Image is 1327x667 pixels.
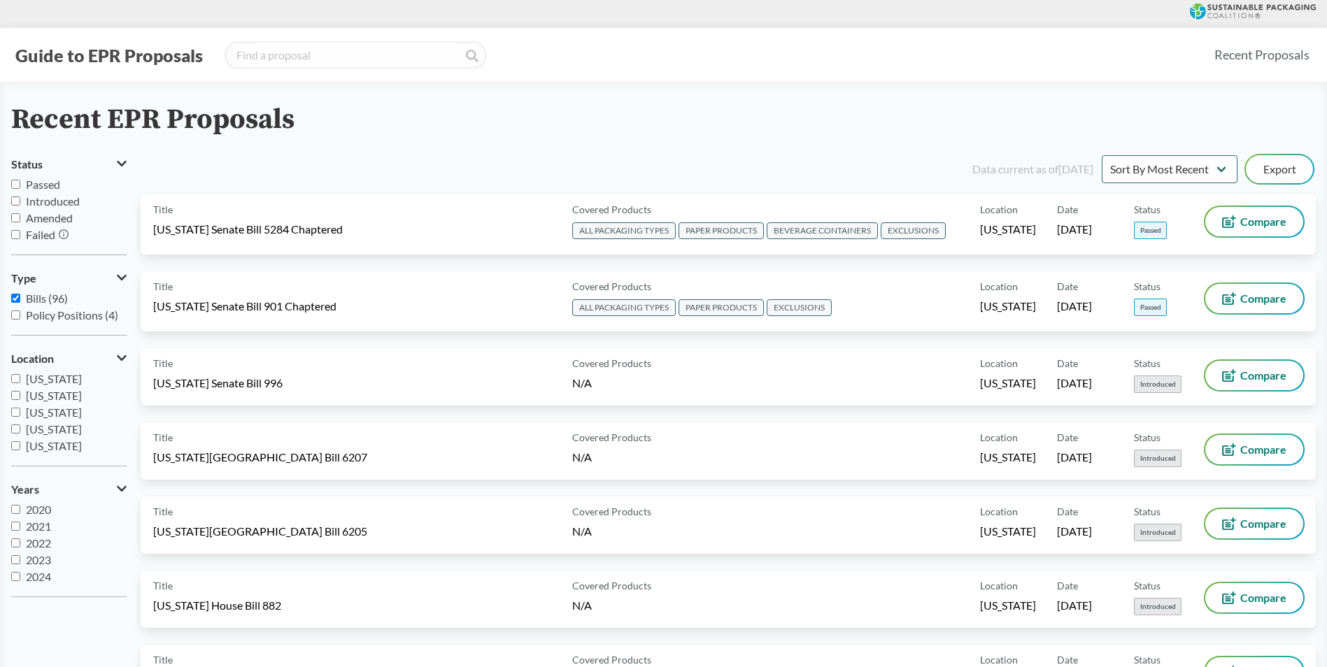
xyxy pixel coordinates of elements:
[1240,216,1286,227] span: Compare
[26,194,80,208] span: Introduced
[11,266,127,290] button: Type
[980,222,1036,237] span: [US_STATE]
[1240,293,1286,304] span: Compare
[1134,375,1181,393] span: Introduced
[881,222,946,239] span: EXCLUSIONS
[11,374,20,383] input: [US_STATE]
[11,483,39,496] span: Years
[1134,279,1161,294] span: Status
[1057,430,1078,445] span: Date
[11,478,127,501] button: Years
[572,450,592,464] span: N/A
[1134,598,1181,615] span: Introduced
[572,202,651,217] span: Covered Products
[26,536,51,550] span: 2022
[980,450,1036,465] span: [US_STATE]
[572,356,651,371] span: Covered Products
[26,519,51,533] span: 2021
[572,222,676,239] span: ALL PACKAGING TYPES
[679,222,764,239] span: PAPER PRODUCTS
[980,375,1036,391] span: [US_STATE]
[153,578,173,593] span: Title
[11,505,20,514] input: 2020
[153,356,173,371] span: Title
[572,652,651,667] span: Covered Products
[1134,430,1161,445] span: Status
[26,228,55,241] span: Failed
[1134,524,1181,541] span: Introduced
[572,524,592,538] span: N/A
[153,375,283,391] span: [US_STATE] Senate Bill 996
[11,555,20,564] input: 2023
[11,152,127,176] button: Status
[11,310,20,320] input: Policy Positions (4)
[572,430,651,445] span: Covered Products
[572,299,676,316] span: ALL PACKAGING TYPES
[1057,652,1078,667] span: Date
[26,178,60,191] span: Passed
[26,292,68,305] span: Bills (96)
[1205,284,1303,313] button: Compare
[153,524,367,539] span: [US_STATE][GEOGRAPHIC_DATA] Bill 6205
[1057,450,1092,465] span: [DATE]
[572,279,651,294] span: Covered Products
[153,279,173,294] span: Title
[1057,279,1078,294] span: Date
[11,538,20,547] input: 2022
[153,222,343,237] span: [US_STATE] Senate Bill 5284 Chaptered
[1205,583,1303,612] button: Compare
[11,352,54,365] span: Location
[11,44,207,66] button: Guide to EPR Proposals
[1208,39,1316,71] a: Recent Proposals
[1134,504,1161,519] span: Status
[1134,450,1181,467] span: Introduced
[11,572,20,581] input: 2024
[1240,370,1286,381] span: Compare
[1134,202,1161,217] span: Status
[972,161,1093,178] div: Data current as of [DATE]
[11,408,20,417] input: [US_STATE]
[26,389,82,402] span: [US_STATE]
[1240,444,1286,455] span: Compare
[572,598,592,612] span: N/A
[1057,202,1078,217] span: Date
[1205,435,1303,464] button: Compare
[11,196,20,206] input: Introduced
[11,294,20,303] input: Bills (96)
[11,441,20,450] input: [US_STATE]
[153,504,173,519] span: Title
[1240,592,1286,603] span: Compare
[26,503,51,516] span: 2020
[26,308,118,322] span: Policy Positions (4)
[980,598,1036,613] span: [US_STATE]
[980,356,1018,371] span: Location
[26,422,82,436] span: [US_STATE]
[26,372,82,385] span: [US_STATE]
[980,299,1036,314] span: [US_STATE]
[572,504,651,519] span: Covered Products
[980,202,1018,217] span: Location
[572,578,651,593] span: Covered Products
[153,598,281,613] span: [US_STATE] House Bill 882
[225,41,487,69] input: Find a proposal
[26,439,82,452] span: [US_STATE]
[1246,155,1313,183] button: Export
[153,652,173,667] span: Title
[11,424,20,433] input: [US_STATE]
[26,570,51,583] span: 2024
[980,578,1018,593] span: Location
[1057,524,1092,539] span: [DATE]
[11,158,43,171] span: Status
[1057,504,1078,519] span: Date
[679,299,764,316] span: PAPER PRODUCTS
[980,652,1018,667] span: Location
[11,522,20,531] input: 2021
[1134,652,1161,667] span: Status
[153,299,336,314] span: [US_STATE] Senate Bill 901 Chaptered
[11,213,20,222] input: Amended
[153,202,173,217] span: Title
[1057,356,1078,371] span: Date
[1205,361,1303,390] button: Compare
[1057,222,1092,237] span: [DATE]
[153,430,173,445] span: Title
